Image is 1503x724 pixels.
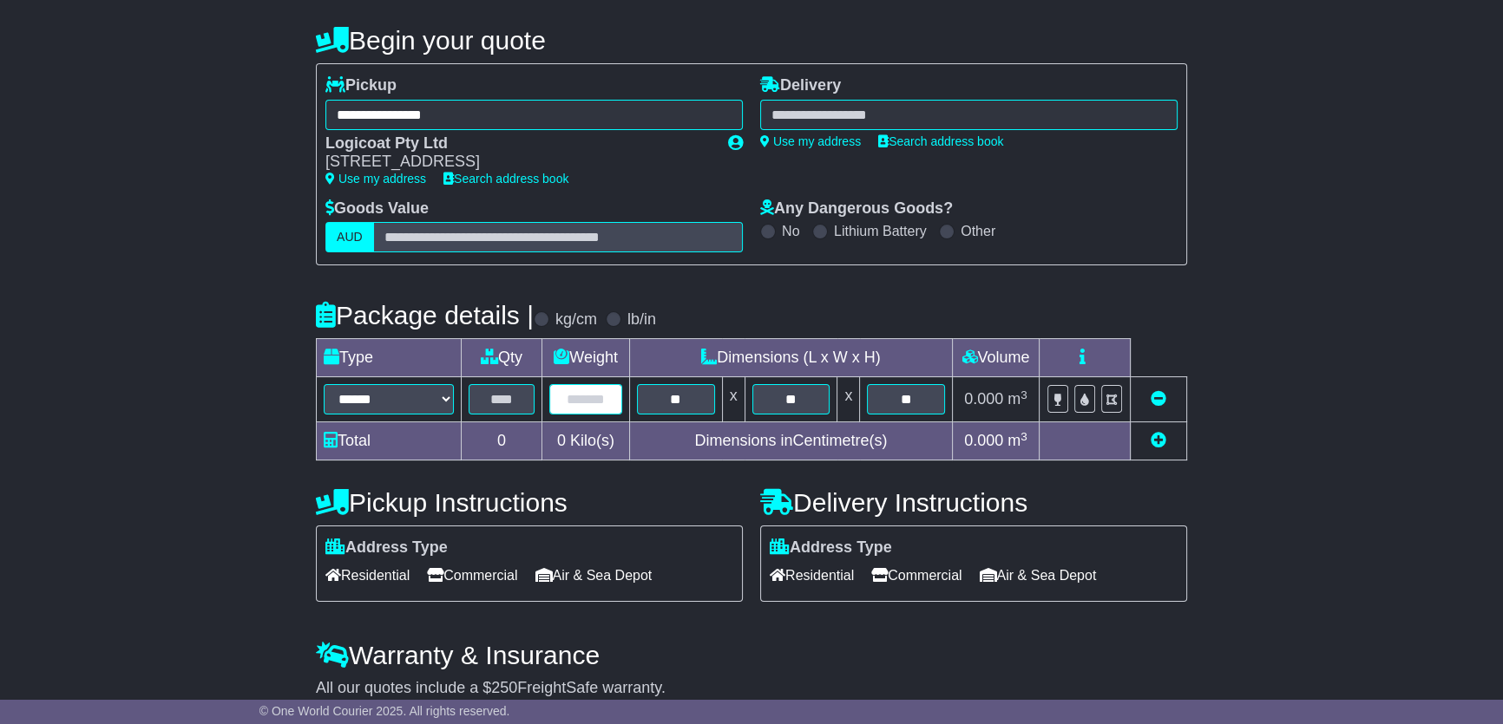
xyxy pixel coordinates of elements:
[878,134,1003,148] a: Search address book
[325,562,410,589] span: Residential
[1007,432,1027,449] span: m
[443,172,568,186] a: Search address book
[316,26,1187,55] h4: Begin your quote
[834,223,927,239] label: Lithium Battery
[964,390,1003,408] span: 0.000
[427,562,517,589] span: Commercial
[325,199,429,219] label: Goods Value
[555,310,597,329] label: kg/cm
[316,679,1187,698] div: All our quotes include a $ FreightSafe warranty.
[491,679,517,696] span: 250
[760,134,861,148] a: Use my address
[1021,430,1027,443] sup: 3
[557,432,566,449] span: 0
[1151,390,1166,408] a: Remove this item
[462,339,542,377] td: Qty
[316,488,743,517] h4: Pickup Instructions
[259,704,510,718] span: © One World Courier 2025. All rights reserved.
[535,562,653,589] span: Air & Sea Depot
[952,339,1039,377] td: Volume
[629,339,952,377] td: Dimensions (L x W x H)
[462,422,542,460] td: 0
[325,76,397,95] label: Pickup
[317,339,462,377] td: Type
[542,422,630,460] td: Kilo(s)
[627,310,656,329] label: lb/in
[316,641,1187,669] h4: Warranty & Insurance
[542,339,630,377] td: Weight
[1151,432,1166,449] a: Add new item
[964,432,1003,449] span: 0.000
[760,199,953,219] label: Any Dangerous Goods?
[837,377,860,422] td: x
[980,562,1097,589] span: Air & Sea Depot
[325,222,374,252] label: AUD
[325,172,426,186] a: Use my address
[722,377,745,422] td: x
[317,422,462,460] td: Total
[1007,390,1027,408] span: m
[1021,388,1027,401] sup: 3
[325,134,711,153] div: Logicoat Pty Ltd
[782,223,799,239] label: No
[961,223,995,239] label: Other
[316,301,534,329] h4: Package details |
[325,538,448,558] label: Address Type
[760,76,841,95] label: Delivery
[629,422,952,460] td: Dimensions in Centimetre(s)
[871,562,962,589] span: Commercial
[770,562,854,589] span: Residential
[325,153,711,172] div: [STREET_ADDRESS]
[760,488,1187,517] h4: Delivery Instructions
[770,538,892,558] label: Address Type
